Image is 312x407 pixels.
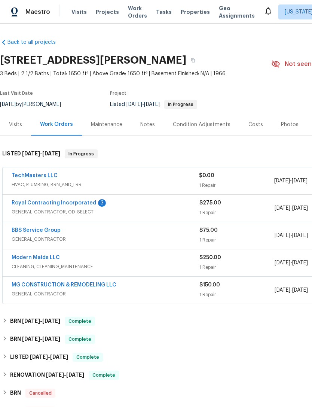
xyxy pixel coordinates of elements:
a: MG CONSTRUCTION & REMODELING LLC [12,282,116,288]
span: $0.00 [199,173,214,178]
span: [DATE] [275,233,290,238]
span: [DATE] [22,151,40,156]
button: Copy Address [186,54,200,67]
div: 1 Repair [199,182,274,189]
span: [DATE] [66,372,84,377]
span: - [275,232,308,239]
div: Maintenance [91,121,122,128]
span: [DATE] [22,318,40,324]
span: - [275,204,308,212]
div: Photos [281,121,299,128]
span: GENERAL_CONTRACTOR [12,236,199,243]
span: [DATE] [30,354,48,359]
span: [DATE] [42,318,60,324]
span: [DATE] [144,102,160,107]
div: 1 Repair [199,209,275,216]
div: 1 Repair [199,236,275,244]
span: In Progress [65,150,97,158]
span: Visits [71,8,87,16]
div: 3 [98,199,106,207]
span: Complete [65,318,94,325]
span: - [22,151,60,156]
span: [DATE] [274,178,290,183]
h6: BRN [10,317,60,326]
span: GENERAL_CONTRACTOR, OD_SELECT [12,208,199,216]
h6: RENOVATION [10,371,84,380]
span: [DATE] [275,288,290,293]
a: BBS Service Group [12,228,61,233]
span: $275.00 [199,200,221,206]
a: Modern Maids LLC [12,255,60,260]
span: [DATE] [292,178,308,183]
span: Listed [110,102,197,107]
span: Tasks [156,9,172,15]
span: [DATE] [292,206,308,211]
a: TechMasters LLC [12,173,58,178]
div: Costs [248,121,263,128]
span: CLEANING, CLEANING_MAINTENANCE [12,263,199,270]
span: $250.00 [199,255,221,260]
span: [DATE] [275,260,290,265]
span: [DATE] [46,372,64,377]
span: $150.00 [199,282,220,288]
span: In Progress [165,102,196,107]
span: Complete [89,371,118,379]
h6: BRN [10,389,21,398]
span: Work Orders [128,4,147,19]
span: [DATE] [292,260,308,265]
div: Visits [9,121,22,128]
span: Properties [181,8,210,16]
span: [DATE] [292,233,308,238]
span: GENERAL_CONTRACTOR [12,290,199,298]
span: - [22,318,60,324]
span: Cancelled [26,389,55,397]
span: - [275,286,308,294]
span: [DATE] [292,288,308,293]
span: - [274,177,308,185]
h6: LISTED [2,149,60,158]
span: - [46,372,84,377]
div: Work Orders [40,121,73,128]
span: Projects [96,8,119,16]
div: Condition Adjustments [173,121,230,128]
span: - [30,354,68,359]
span: HVAC, PLUMBING, BRN_AND_LRR [12,181,199,188]
span: - [126,102,160,107]
div: 1 Repair [199,264,275,271]
span: - [22,336,60,341]
span: [DATE] [50,354,68,359]
span: Project [110,91,126,95]
span: [DATE] [22,336,40,341]
span: - [275,259,308,267]
span: [DATE] [42,336,60,341]
span: $75.00 [199,228,218,233]
h6: BRN [10,335,60,344]
span: [DATE] [42,151,60,156]
h6: LISTED [10,353,68,362]
div: Notes [140,121,155,128]
span: Maestro [25,8,50,16]
span: Geo Assignments [219,4,255,19]
span: [DATE] [275,206,290,211]
span: [DATE] [126,102,142,107]
span: Complete [73,353,102,361]
div: 1 Repair [199,291,275,298]
span: Complete [65,335,94,343]
a: Royal Contracting Incorporated [12,200,96,206]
